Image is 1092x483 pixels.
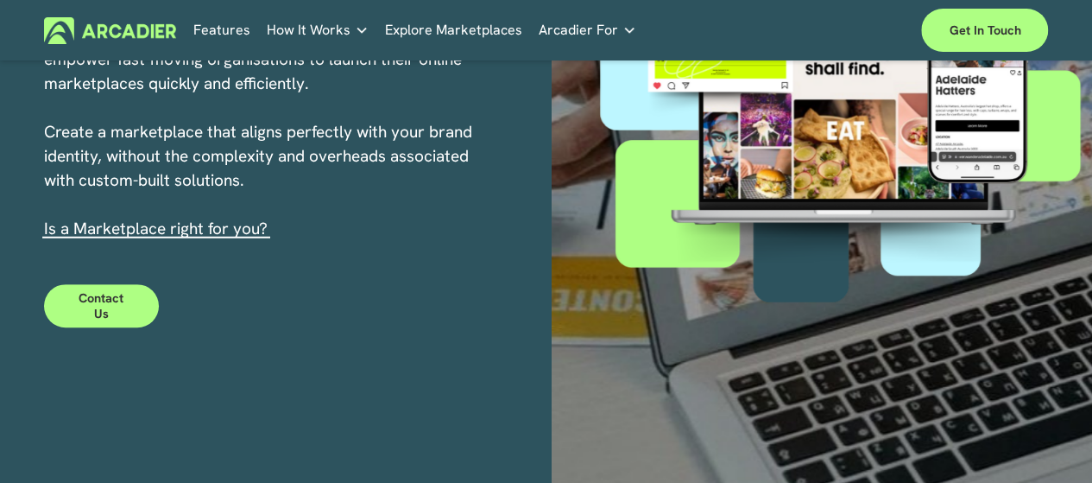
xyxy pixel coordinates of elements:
[921,9,1048,52] a: Get in touch
[385,17,522,44] a: Explore Marketplaces
[48,218,268,239] a: s a Marketplace right for you?
[539,18,618,42] span: Arcadier For
[267,17,369,44] a: folder dropdown
[539,17,636,44] a: folder dropdown
[267,18,350,42] span: How It Works
[44,17,176,44] img: Arcadier
[44,284,159,327] a: Contact Us
[193,17,250,44] a: Features
[44,218,268,239] span: I
[1006,400,1092,483] iframe: Chat Widget
[44,23,498,241] p: A powerful, enterprise-level marketplace solution designed to empower fast-moving organisations t...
